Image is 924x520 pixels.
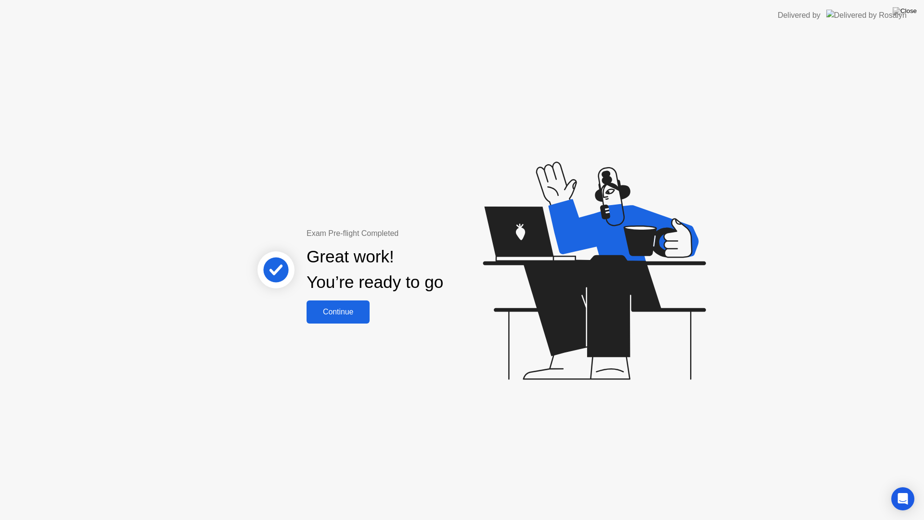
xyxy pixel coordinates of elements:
div: Delivered by [778,10,821,21]
div: Continue [309,308,367,316]
img: Delivered by Rosalyn [826,10,907,21]
button: Continue [307,300,370,324]
img: Close [893,7,917,15]
div: Exam Pre-flight Completed [307,228,505,239]
div: Open Intercom Messenger [891,487,914,510]
div: Great work! You’re ready to go [307,244,443,295]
